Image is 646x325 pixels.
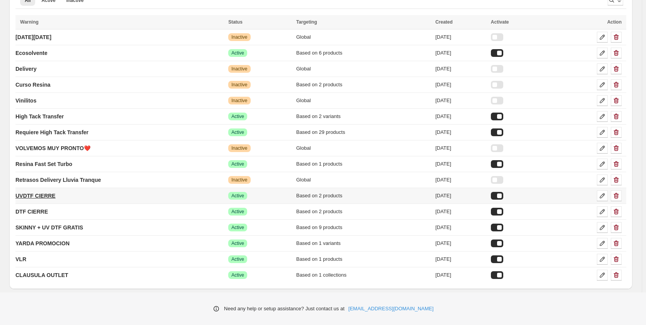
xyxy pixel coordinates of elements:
[15,33,51,41] p: [DATE][DATE]
[15,49,47,57] p: Ecosolvente
[435,144,486,152] div: [DATE]
[231,177,247,183] span: Inactive
[435,255,486,263] div: [DATE]
[296,176,431,184] div: Global
[15,110,64,123] a: High Tack Transfer
[15,81,50,89] p: Curso Resina
[435,208,486,216] div: [DATE]
[15,158,72,170] a: Resina Fast Set Turbo
[435,271,486,279] div: [DATE]
[15,113,64,120] p: High Tack Transfer
[15,221,83,234] a: SKINNY + UV DTF GRATIS
[15,224,83,231] p: SKINNY + UV DTF GRATIS
[296,208,431,216] div: Based on 2 products
[15,255,26,263] p: VLR
[15,97,36,104] p: Vinilitos
[296,271,431,279] div: Based on 1 collections
[15,174,101,186] a: Retrasos Delivery Lluvia Tranque
[435,65,486,73] div: [DATE]
[296,33,431,41] div: Global
[15,144,91,152] p: VOLVEMOS MUY PRONTO❤️
[435,33,486,41] div: [DATE]
[15,208,48,216] p: DTF CIERRE
[296,160,431,168] div: Based on 1 products
[231,193,244,199] span: Active
[15,190,55,202] a: UVDTF CIERRE
[296,113,431,120] div: Based on 2 variants
[231,256,244,262] span: Active
[231,113,244,120] span: Active
[231,97,247,104] span: Inactive
[15,142,91,154] a: VOLVEMOS MUY PRONTO❤️
[231,82,247,88] span: Inactive
[15,128,89,136] p: Requiere High Tack Transfer
[15,65,36,73] p: Delivery
[435,113,486,120] div: [DATE]
[231,34,247,40] span: Inactive
[15,253,26,265] a: VLR
[15,205,48,218] a: DTF CIERRE
[231,50,244,56] span: Active
[15,47,47,59] a: Ecosolvente
[435,97,486,104] div: [DATE]
[231,209,244,215] span: Active
[435,224,486,231] div: [DATE]
[435,19,453,25] span: Created
[435,49,486,57] div: [DATE]
[435,81,486,89] div: [DATE]
[15,192,55,200] p: UVDTF CIERRE
[20,19,39,25] span: Warning
[15,94,36,107] a: Vinilitos
[435,160,486,168] div: [DATE]
[296,97,431,104] div: Global
[231,161,244,167] span: Active
[435,176,486,184] div: [DATE]
[296,81,431,89] div: Based on 2 products
[15,126,89,139] a: Requiere High Tack Transfer
[228,19,243,25] span: Status
[231,240,244,246] span: Active
[15,160,72,168] p: Resina Fast Set Turbo
[231,129,244,135] span: Active
[15,31,51,43] a: [DATE][DATE]
[15,239,70,247] p: YARDA PROMOCION
[231,272,244,278] span: Active
[231,224,244,231] span: Active
[296,255,431,263] div: Based on 1 products
[15,63,36,75] a: Delivery
[231,66,247,72] span: Inactive
[15,79,50,91] a: Curso Resina
[296,65,431,73] div: Global
[15,269,68,281] a: CLAUSULA OUTLET
[296,224,431,231] div: Based on 9 products
[296,49,431,57] div: Based on 6 products
[15,271,68,279] p: CLAUSULA OUTLET
[15,237,70,250] a: YARDA PROMOCION
[349,305,434,313] a: [EMAIL_ADDRESS][DOMAIN_NAME]
[491,19,509,25] span: Activate
[296,128,431,136] div: Based on 29 products
[607,19,622,25] span: Action
[296,192,431,200] div: Based on 2 products
[435,192,486,200] div: [DATE]
[296,144,431,152] div: Global
[231,145,247,151] span: Inactive
[15,176,101,184] p: Retrasos Delivery Lluvia Tranque
[296,19,317,25] span: Targeting
[296,239,431,247] div: Based on 1 variants
[435,239,486,247] div: [DATE]
[435,128,486,136] div: [DATE]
